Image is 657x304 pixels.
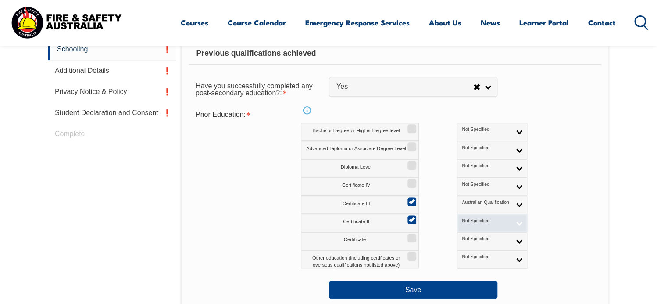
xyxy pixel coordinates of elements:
[301,177,419,195] label: Certificate IV
[462,181,511,188] span: Not Specified
[301,123,419,141] label: Bachelor Degree or Higher Degree level
[462,127,511,133] span: Not Specified
[462,218,511,224] span: Not Specified
[481,11,500,34] a: News
[301,214,419,232] label: Certificate II
[48,81,176,102] a: Privacy Notice & Policy
[48,39,176,60] a: Schooling
[301,232,419,250] label: Certificate I
[462,145,511,151] span: Not Specified
[189,43,601,65] div: Previous qualifications achieved
[462,163,511,169] span: Not Specified
[48,102,176,123] a: Student Declaration and Consent
[301,141,419,159] label: Advanced Diploma or Associate Degree Level
[301,159,419,177] label: Diploma Level
[181,11,208,34] a: Courses
[329,281,497,298] button: Save
[336,82,473,91] span: Yes
[462,199,511,206] span: Australian Qualification
[48,60,176,81] a: Additional Details
[519,11,569,34] a: Learner Portal
[462,254,511,260] span: Not Specified
[462,236,511,242] span: Not Specified
[189,76,329,101] div: Have you successfully completed any post-secondary education? is required.
[196,82,313,97] span: Have you successfully completed any post-secondary education?:
[228,11,286,34] a: Course Calendar
[301,250,419,268] label: Other education (including certificates or overseas qualifications not listed above)
[301,104,313,116] a: Info
[429,11,461,34] a: About Us
[588,11,616,34] a: Contact
[301,196,419,214] label: Certificate III
[305,11,410,34] a: Emergency Response Services
[189,106,329,123] div: Prior Education is required.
